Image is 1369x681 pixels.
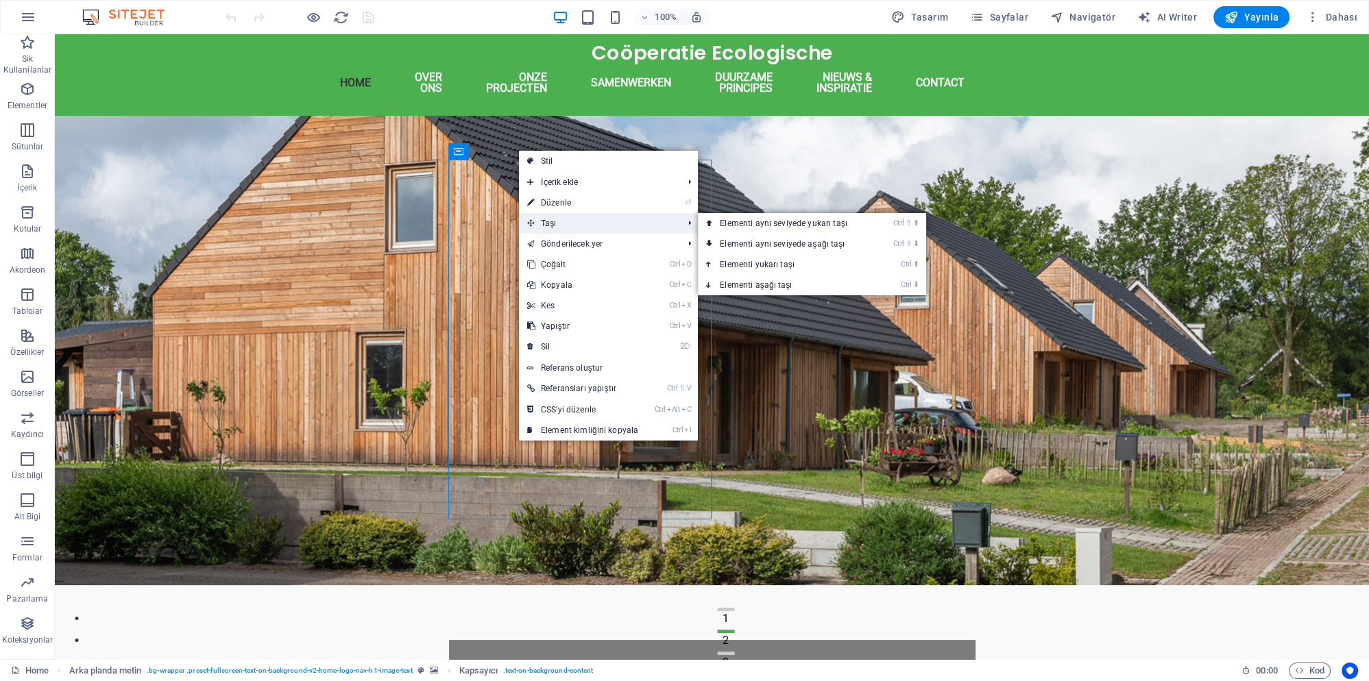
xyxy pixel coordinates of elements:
[11,663,49,679] a: Seçimi iptal etmek için tıkla. Sayfaları açmak için çift tıkla
[519,378,646,399] a: Ctrl⇧VReferansları yapıştır
[519,420,646,441] a: CtrlIElement kimliğini kopyala
[891,10,948,24] span: Tasarım
[965,6,1034,28] button: Sayfalar
[1050,10,1115,24] span: Navigatör
[2,634,53,645] p: Koleksiyonlar
[69,663,142,679] span: Seçmek için tıkla. Düzenlemek için çift tıkla
[519,213,677,234] span: Taşı
[14,511,41,522] p: Alt Bigi
[913,219,919,227] i: ⬆
[519,399,646,420] a: CtrlAltCCSS'yi düzenle
[503,663,594,679] span: . text-on-background-content
[305,9,322,25] button: Ön izleme modundan çıkıp düzenlemeye devam etmek için buraya tıklayın
[1256,663,1277,679] span: 00 00
[886,6,954,28] div: Tasarım (Ctrl+Alt+Y)
[685,198,691,207] i: ⏎
[681,301,691,310] i: X
[666,405,680,414] i: Alt
[672,425,683,434] i: Ctrl
[681,280,691,289] i: C
[662,617,679,621] button: 3
[667,384,678,393] i: Ctrl
[6,593,48,604] p: Pazarlama
[681,321,691,330] i: V
[332,9,349,25] button: reload
[17,182,37,193] p: İçerik
[10,347,44,358] p: Özellikler
[1265,665,1268,676] span: :
[10,264,46,275] p: Akordeon
[687,384,691,393] i: V
[901,260,912,269] i: Ctrl
[1342,663,1358,679] button: Usercentrics
[11,388,44,399] p: Görseller
[333,10,349,25] i: Sayfayı yeniden yükleyin
[12,141,44,152] p: Sütunlar
[690,11,703,23] i: Yeniden boyutlandırmada yakınlaştırma düzeyini seçilen cihaza uyacak şekilde otomatik olarak ayarla.
[913,260,919,269] i: ⬆
[519,254,646,275] a: CtrlDÇoğalt
[14,223,42,234] p: Kutular
[519,358,698,378] a: Referans oluştur
[913,239,919,248] i: ⬇
[669,260,680,269] i: Ctrl
[684,425,691,434] i: I
[698,234,875,254] a: Ctrl⇧⬇Elementi aynı seviyede aşağı taşı
[147,663,412,679] span: . bg-wrapper .preset-fullscreen-text-on-background-v2-home-logo-nav-h1-image-text
[698,254,875,275] a: Ctrl⬆Elementi yukarı taşı
[12,470,43,481] p: Üst bilgi
[1300,6,1363,28] button: Dahası
[519,275,646,295] a: CtrlCKopyala
[906,219,912,227] i: ⇧
[8,100,47,111] p: Elementler
[1295,663,1324,679] span: Kod
[1045,6,1121,28] button: Navigatör
[11,429,44,440] p: Kaydırıcı
[418,667,424,674] i: Bu element, özelleştirilebilir bir ön ayar
[430,667,438,674] i: Bu element, arka plan içeriyor
[655,9,677,25] h6: 100%
[459,663,498,679] span: Seçmek için tıkla. Düzenlemek için çift tıkla
[519,316,646,336] a: CtrlVYapıştır
[655,405,666,414] i: Ctrl
[679,384,686,393] i: ⇧
[1224,10,1279,24] span: Yayınla
[698,275,875,295] a: Ctrl⬇Elementi aşağı taşı
[12,552,43,563] p: Formlar
[680,342,691,351] i: ⌦
[1137,10,1197,24] span: AI Writer
[669,321,680,330] i: Ctrl
[12,306,43,317] p: Tablolar
[970,10,1028,24] span: Sayfalar
[913,280,919,289] i: ⬇
[1213,6,1289,28] button: Yayınla
[901,280,912,289] i: Ctrl
[906,239,912,248] i: ⇧
[519,336,646,357] a: ⌦Sil
[519,193,646,213] a: ⏎Düzenle
[662,573,679,577] button: 1
[1241,663,1278,679] h6: Oturum süresi
[519,151,698,171] a: Stil
[886,6,954,28] button: Tasarım
[893,219,904,227] i: Ctrl
[634,9,683,25] button: 100%
[519,295,646,316] a: CtrlXKes
[893,239,904,248] i: Ctrl
[669,301,680,310] i: Ctrl
[669,280,680,289] i: Ctrl
[1132,6,1202,28] button: AI Writer
[662,595,679,599] button: 2
[519,172,677,193] span: İçerik ekle
[69,663,594,679] nav: breadcrumb
[1306,10,1357,24] span: Dahası
[681,405,691,414] i: C
[681,260,691,269] i: D
[519,234,677,254] a: Gönderilecek yer
[1289,663,1331,679] button: Kod
[698,213,875,234] a: Ctrl⇧⬆Elementi aynı seviyede yukarı taşı
[79,9,182,25] img: Editor Logo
